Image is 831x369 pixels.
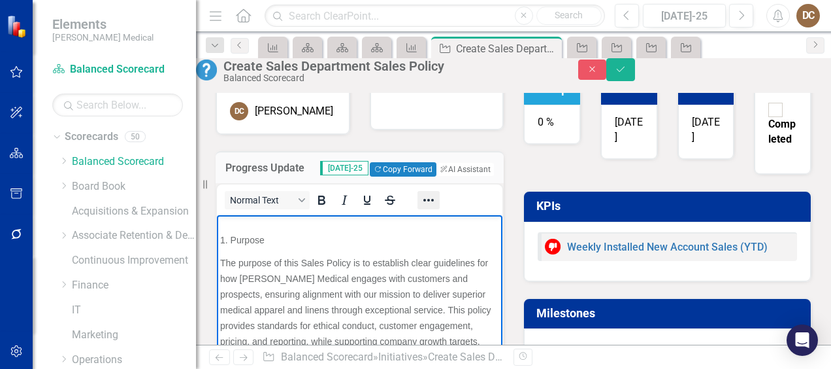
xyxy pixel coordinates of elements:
[647,9,721,24] div: [DATE]-25
[72,204,196,219] a: Acquisitions & Expansion
[196,60,217,80] img: No Information
[536,307,803,320] h3: Milestones
[310,191,333,209] button: Bold
[796,4,820,27] button: DC
[225,162,310,174] h3: Progress Update
[52,16,154,32] span: Elements
[72,278,196,293] a: Finance
[52,32,154,43] small: [PERSON_NAME] Medical
[356,191,378,209] button: Underline
[567,241,768,253] a: Weekly Installed New Account Sales (YTD)
[72,353,196,368] a: Operations
[768,117,797,147] div: Completed
[379,191,401,209] button: Strikethrough
[52,62,183,77] a: Balanced Scorecard
[230,195,294,205] span: Normal Text
[456,41,559,57] div: Create Sales Department Sales Policy
[223,59,552,73] div: Create Sales Department Sales Policy
[436,163,494,176] button: AI Assistant
[536,200,803,213] h3: KPIs
[787,325,818,356] div: Open Intercom Messenger
[692,116,720,143] span: [DATE]
[125,132,146,143] div: 50
[72,303,196,318] a: IT
[72,179,196,194] a: Board Book
[555,10,583,20] span: Search
[52,94,183,116] input: Search Below...
[536,69,588,96] h3: Percent Complete
[262,350,504,365] div: » »
[613,69,649,96] h3: Start Date
[370,162,436,177] button: Copy Forward
[545,239,561,255] img: Below Target
[7,15,29,38] img: ClearPoint Strategy
[536,7,602,25] button: Search
[417,191,440,209] button: Reveal or hide additional toolbar items
[333,191,355,209] button: Italic
[255,104,333,119] div: [PERSON_NAME]
[225,191,310,209] button: Block Normal Text
[615,116,643,143] span: [DATE]
[428,351,601,363] div: Create Sales Department Sales Policy
[281,351,373,363] a: Balanced Scorecard
[72,253,196,268] a: Continuous Improvement
[524,105,580,144] div: 0 %
[65,130,118,145] a: Scorecards
[320,161,368,175] span: [DATE]-25
[72,228,196,243] a: Associate Retention & Development
[643,4,726,27] button: [DATE]-25
[691,69,726,96] h3: Due Date
[223,73,552,83] div: Balanced Scorecard
[72,154,196,169] a: Balanced Scorecard
[72,328,196,343] a: Marketing
[230,102,248,120] div: DC
[265,5,605,27] input: Search ClearPoint...
[378,351,423,363] a: Initiatives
